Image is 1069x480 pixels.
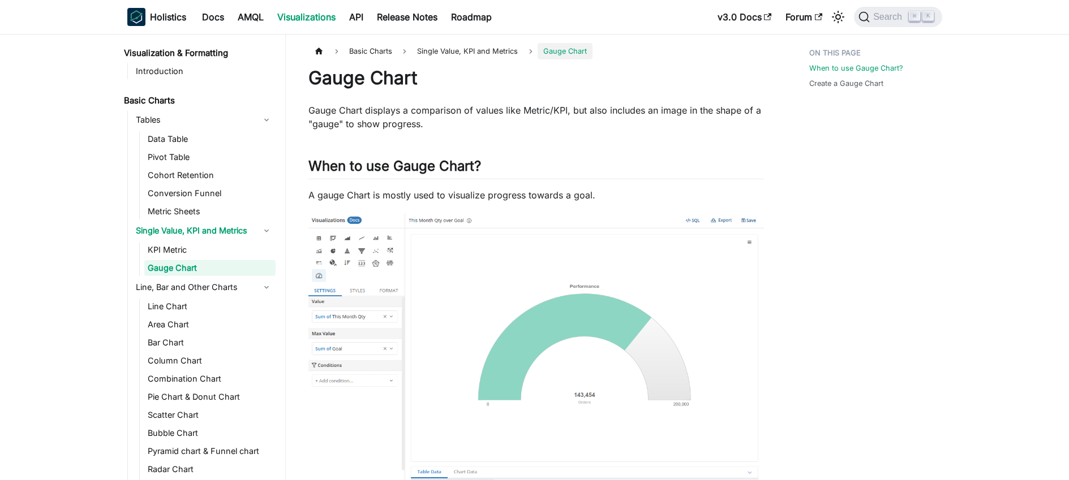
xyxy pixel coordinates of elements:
a: Conversion Funnel [144,185,276,201]
kbd: ⌘ [909,11,920,21]
a: Introduction [132,63,276,79]
p: Gauge Chart displays a comparison of values like Metric/KPI, but also includes an image in the sh... [308,103,764,131]
a: Column Chart [144,353,276,369]
kbd: K [922,11,934,21]
a: Pie Chart & Donut Chart [144,389,276,405]
a: Line, Bar and Other Charts [132,278,276,296]
span: Search [870,12,909,22]
a: API [342,8,370,26]
span: Single Value, KPI and Metrics [411,43,523,59]
a: Forum [779,8,829,26]
a: Visualization & Formatting [121,45,276,61]
a: v3.0 Docs [711,8,779,26]
a: Line Chart [144,299,276,314]
a: Data Table [144,131,276,147]
a: Cohort Retention [144,167,276,183]
a: Scatter Chart [144,407,276,423]
a: Pyramid chart & Funnel chart [144,443,276,459]
b: Holistics [150,10,186,24]
nav: Docs sidebar [116,34,286,480]
a: Roadmap [444,8,499,26]
a: HolisticsHolistics [127,8,186,26]
a: AMQL [231,8,271,26]
a: Home page [308,43,330,59]
span: Basic Charts [344,43,398,59]
a: Radar Chart [144,461,276,477]
a: Docs [195,8,231,26]
a: Release Notes [370,8,444,26]
a: Pivot Table [144,149,276,165]
button: Switch between dark and light mode (currently light mode) [829,8,847,26]
span: Gauge Chart [538,43,593,59]
a: Area Chart [144,317,276,332]
a: KPI Metric [144,242,276,258]
a: Metric Sheets [144,204,276,219]
a: Tables [132,111,276,129]
a: Combination Chart [144,371,276,387]
h2: When to use Gauge Chart? [308,158,764,179]
a: Bar Chart [144,335,276,351]
a: Create a Gauge Chart [809,78,883,89]
a: When to use Gauge Chart? [809,63,903,73]
h1: Gauge Chart [308,67,764,89]
img: Holistics [127,8,145,26]
a: Single Value, KPI and Metrics [132,222,276,240]
a: Gauge Chart [144,260,276,276]
nav: Breadcrumbs [308,43,764,59]
button: Search (Command+K) [854,7,942,27]
a: Visualizations [271,8,342,26]
a: Basic Charts [121,93,276,109]
a: Bubble Chart [144,425,276,441]
p: A gauge Chart is mostly used to visualize progress towards a goal. [308,188,764,202]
